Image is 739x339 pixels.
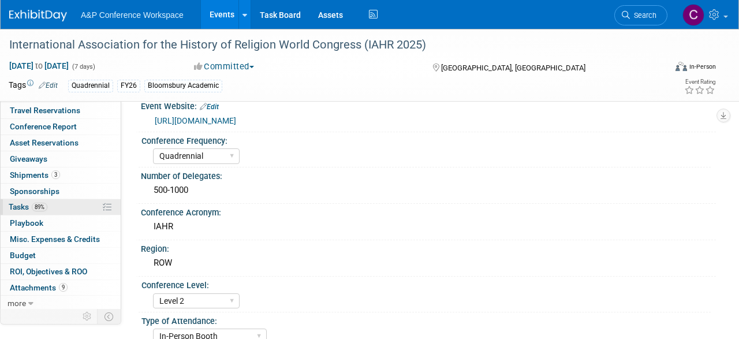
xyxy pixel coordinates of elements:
span: [DATE] [DATE] [9,61,69,71]
div: Region: [141,240,716,255]
span: Tasks [9,202,47,211]
td: Personalize Event Tab Strip [77,309,98,324]
td: Toggle Event Tabs [98,309,121,324]
span: Attachments [10,283,68,292]
div: Event Website: [141,98,716,113]
div: Event Rating [684,79,715,85]
a: Asset Reservations [1,135,121,151]
a: Conference Report [1,119,121,135]
span: Shipments [10,170,60,180]
div: Type of Attendance: [141,312,711,327]
div: Conference Level: [141,277,711,291]
a: Attachments9 [1,280,121,296]
div: Quadrennial [68,80,113,92]
span: [GEOGRAPHIC_DATA], [GEOGRAPHIC_DATA] [441,64,585,72]
a: Edit [200,103,219,111]
span: Conference Report [10,122,77,131]
img: Format-Inperson.png [675,62,687,71]
span: Search [630,11,656,20]
span: Giveaways [10,154,47,163]
div: Conference Frequency: [141,132,711,147]
div: FY26 [117,80,140,92]
span: ROI, Objectives & ROO [10,267,87,276]
a: Budget [1,248,121,263]
img: Carolin Cichy [682,4,704,26]
span: Asset Reservations [10,138,79,147]
span: Misc. Expenses & Credits [10,234,100,244]
a: more [1,296,121,311]
td: Tags [9,79,58,92]
span: A&P Conference Workspace [81,10,184,20]
span: Budget [10,251,36,260]
div: ROW [150,254,707,272]
a: Travel Reservations [1,103,121,118]
a: Tasks89% [1,199,121,215]
span: (7 days) [71,63,95,70]
div: Event Format [613,60,716,77]
div: Bloomsbury Academic [144,80,222,92]
span: more [8,299,26,308]
div: 500-1000 [150,181,707,199]
div: International Association for the History of Religion World Congress (IAHR 2025) [5,35,655,55]
span: 89% [32,203,47,211]
a: Sponsorships [1,184,121,199]
span: Travel Reservations [10,106,80,115]
a: Misc. Expenses & Credits [1,232,121,247]
span: Playbook [10,218,43,228]
span: 3 [51,170,60,179]
a: Playbook [1,215,121,231]
button: Committed [190,61,259,73]
div: In-Person [689,62,716,71]
span: to [33,61,44,70]
a: Search [614,5,667,25]
span: 9 [59,283,68,292]
a: Shipments3 [1,167,121,183]
a: Giveaways [1,151,121,167]
img: ExhibitDay [9,10,67,21]
span: Sponsorships [10,187,59,196]
a: Edit [39,81,58,90]
div: IAHR [150,218,707,236]
a: ROI, Objectives & ROO [1,264,121,280]
a: [URL][DOMAIN_NAME] [155,116,236,125]
div: Conference Acronym: [141,204,716,218]
div: Number of Delegates: [141,167,716,182]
